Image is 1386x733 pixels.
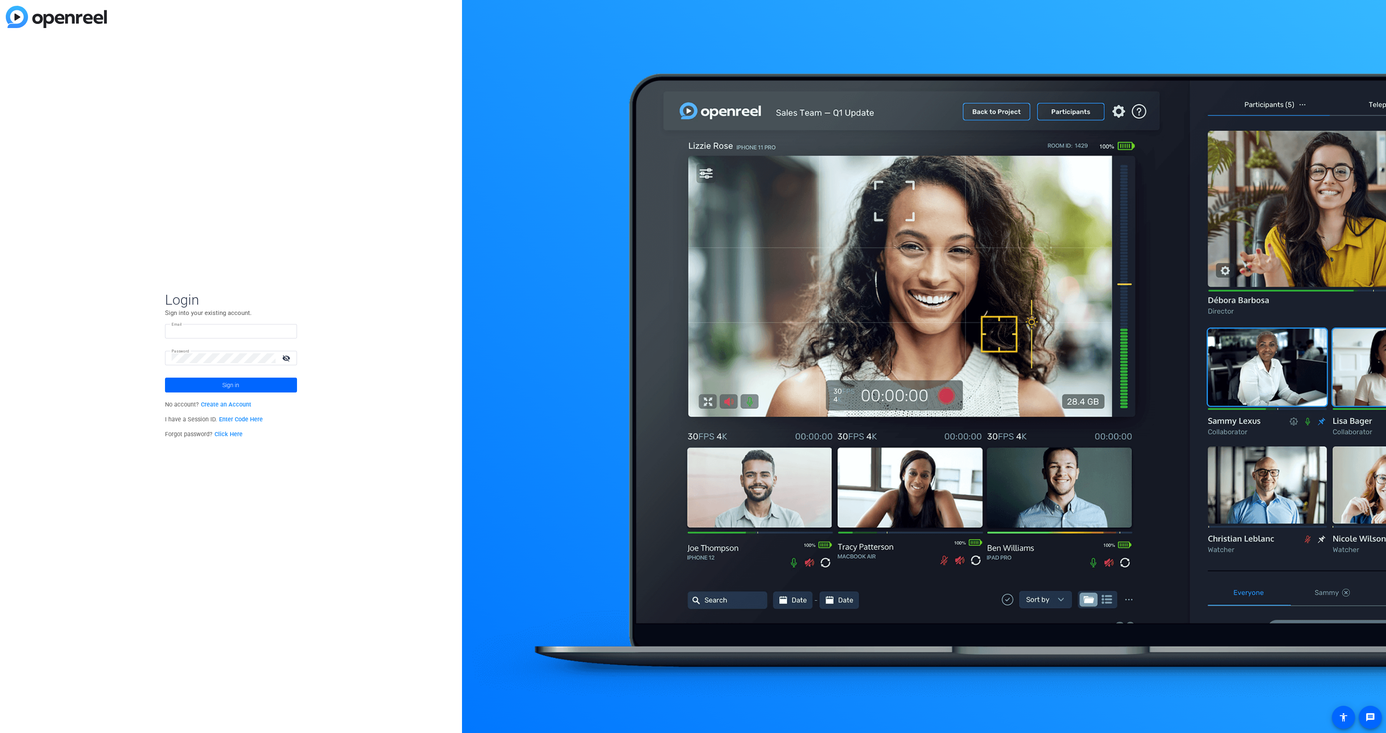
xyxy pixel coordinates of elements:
[165,291,297,308] span: Login
[165,416,263,423] span: I have a Session ID.
[165,401,251,408] span: No account?
[214,431,243,438] a: Click Here
[165,308,297,317] p: Sign into your existing account.
[201,401,251,408] a: Create an Account
[165,431,243,438] span: Forgot password?
[172,327,290,336] input: Enter Email Address
[172,322,182,327] mat-label: Email
[6,6,107,28] img: blue-gradient.svg
[172,349,189,353] mat-label: Password
[1339,712,1348,722] mat-icon: accessibility
[277,352,297,364] mat-icon: visibility_off
[1365,712,1375,722] mat-icon: message
[219,416,263,423] a: Enter Code Here
[165,378,297,392] button: Sign in
[222,375,239,395] span: Sign in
